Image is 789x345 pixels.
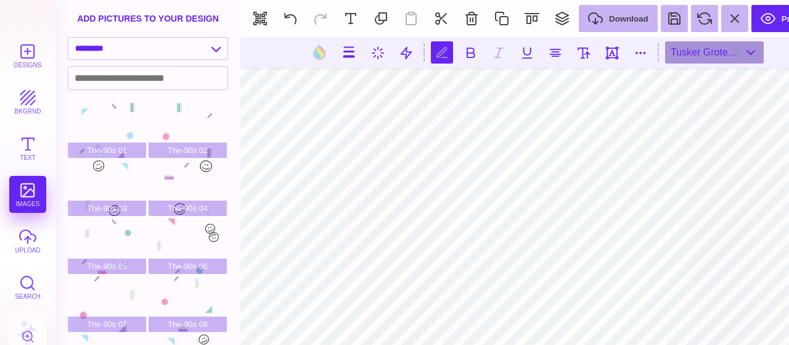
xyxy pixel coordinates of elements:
button: bkgrnd [9,83,46,120]
button: upload [9,222,46,259]
span: The-90s 04 [149,201,227,216]
span: The-90s 08 [149,317,227,332]
button: Search [9,268,46,306]
span: The-90s 02 [149,143,227,158]
button: Text [9,130,46,167]
span: The-90s 05 [68,259,146,274]
span: The-90s 07 [68,317,146,332]
span: The-90s 03 [68,201,146,216]
span: The-90s 01 [68,143,146,158]
button: Download [579,5,658,32]
span: The-90s 06 [149,259,227,274]
button: Designs [9,37,46,74]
